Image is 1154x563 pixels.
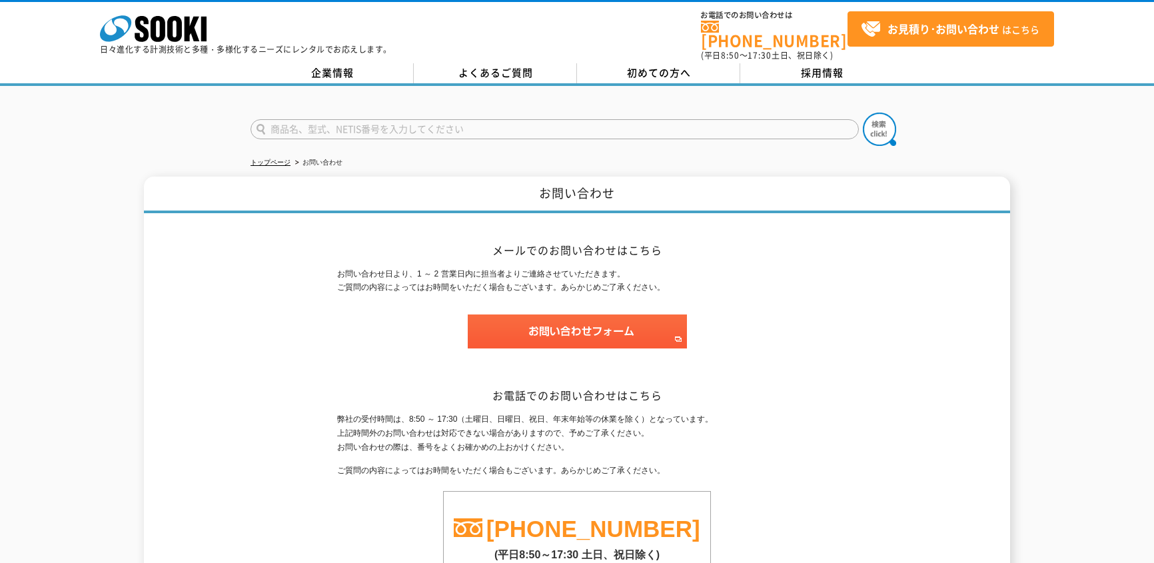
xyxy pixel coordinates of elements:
a: [PHONE_NUMBER] [486,516,700,542]
input: 商品名、型式、NETIS番号を入力してください [251,119,859,139]
span: お電話でのお問い合わせは [701,11,848,19]
a: 初めての方へ [577,63,740,83]
p: (平日8:50～17:30 土日、祝日除く) [444,542,710,562]
span: 初めての方へ [627,65,691,80]
li: お問い合わせ [292,156,342,170]
a: よくあるご質問 [414,63,577,83]
h2: メールでのお問い合わせはこちら [337,243,817,257]
h1: お問い合わせ [144,177,1010,213]
a: [PHONE_NUMBER] [701,21,848,48]
p: 日々進化する計測技術と多種・多様化するニーズにレンタルでお応えします。 [100,45,392,53]
span: はこちら [861,19,1039,39]
a: お問い合わせフォーム [468,336,687,346]
a: 採用情報 [740,63,903,83]
a: 企業情報 [251,63,414,83]
p: 弊社の受付時間は、8:50 ～ 17:30（土曜日、日曜日、祝日、年末年始等の休業を除く）となっています。 上記時間外のお問い合わせは対応できない場合がありますので、予めご了承ください。 お問い... [337,412,817,454]
span: 8:50 [721,49,740,61]
img: お問い合わせフォーム [468,314,687,348]
img: btn_search.png [863,113,896,146]
a: お見積り･お問い合わせはこちら [848,11,1054,47]
span: (平日 ～ 土日、祝日除く) [701,49,833,61]
p: お問い合わせ日より、1 ～ 2 営業日内に担当者よりご連絡させていただきます。 ご質問の内容によってはお時間をいただく場合もございます。あらかじめご了承ください。 [337,267,817,295]
a: トップページ [251,159,290,166]
p: ご質問の内容によってはお時間をいただく場合もございます。あらかじめご了承ください。 [337,464,817,478]
span: 17:30 [748,49,772,61]
strong: お見積り･お問い合わせ [887,21,999,37]
h2: お電話でのお問い合わせはこちら [337,388,817,402]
